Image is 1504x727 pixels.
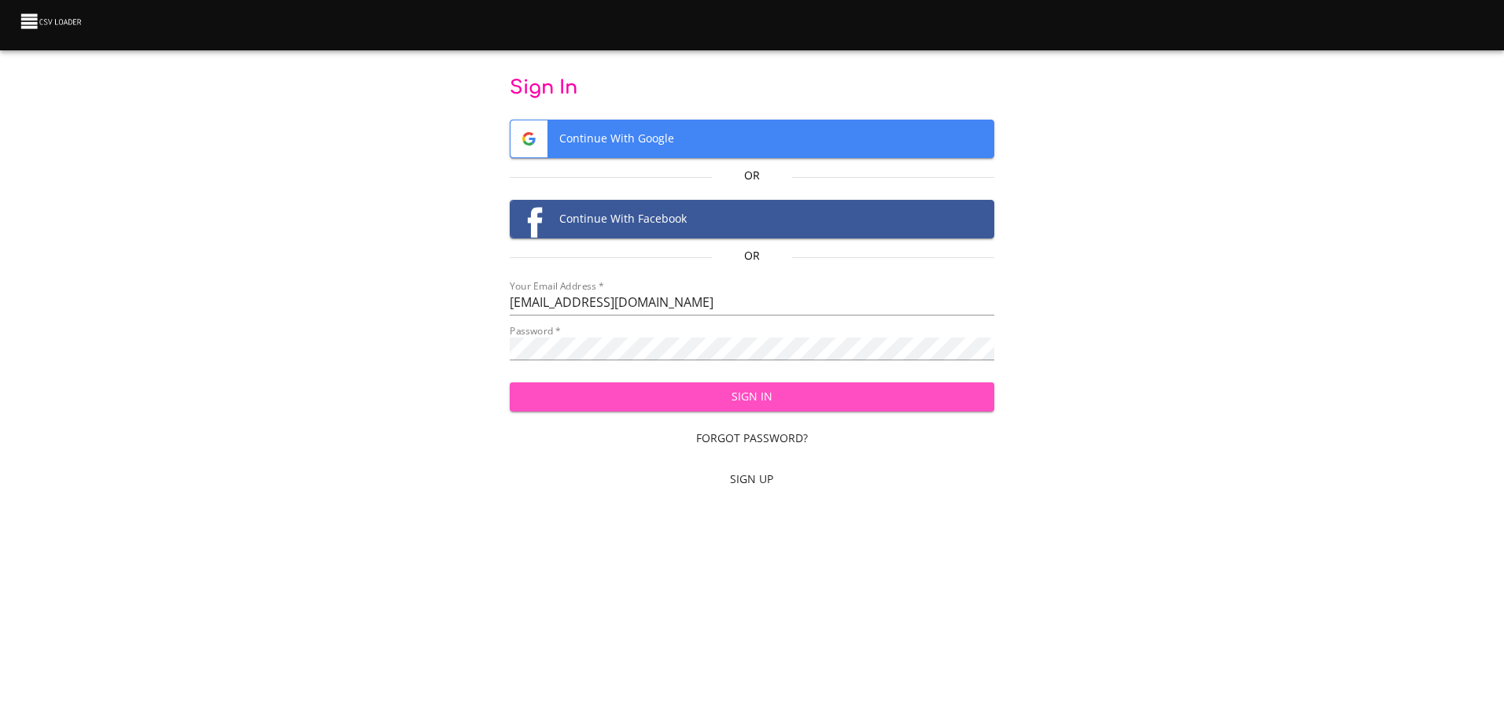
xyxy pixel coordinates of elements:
span: Continue With Google [511,120,993,157]
p: Or [712,168,793,183]
span: Continue With Facebook [511,201,993,238]
img: Facebook logo [511,201,547,238]
button: Sign In [510,382,994,411]
span: Sign In [522,387,982,407]
img: CSV Loader [19,10,85,32]
a: Sign Up [510,465,994,494]
button: Facebook logoContinue With Facebook [510,200,994,238]
span: Forgot Password? [516,429,988,448]
a: Forgot Password? [510,424,994,453]
p: Or [712,248,793,264]
label: Password [510,327,561,336]
p: Sign In [510,76,994,101]
img: Google logo [511,120,547,157]
label: Your Email Address [510,282,603,291]
button: Google logoContinue With Google [510,120,994,158]
span: Sign Up [516,470,988,489]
